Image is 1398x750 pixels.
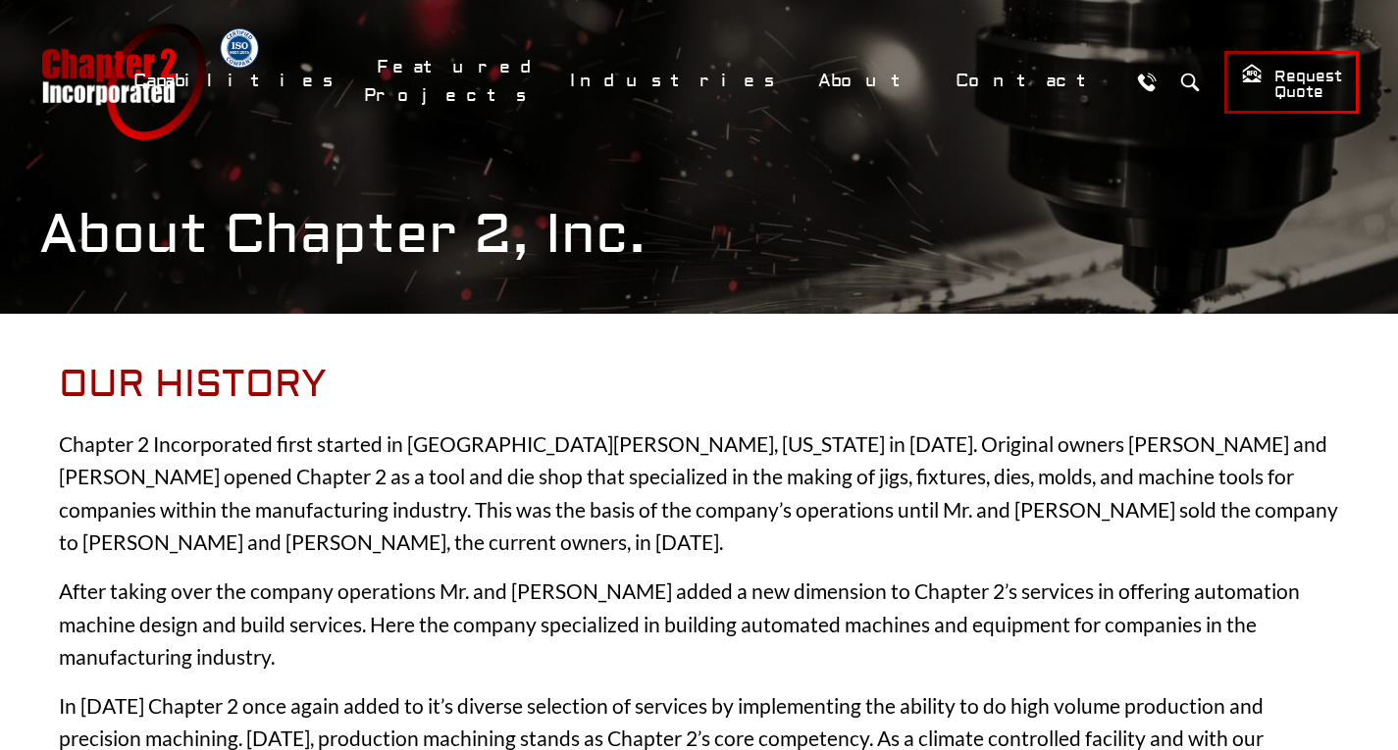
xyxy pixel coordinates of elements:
[557,60,796,102] a: Industries
[1128,64,1165,100] a: Call Us
[364,46,547,117] a: Featured Projects
[39,24,206,140] a: Chapter 2 Incorporated
[943,60,1118,102] a: Contact
[59,363,1339,408] h2: Our History
[121,60,354,102] a: Capabilities
[59,427,1339,559] p: Chapter 2 Incorporated first started in [GEOGRAPHIC_DATA][PERSON_NAME], [US_STATE] in [DATE]. Ori...
[1171,64,1208,100] button: Search
[59,575,1339,674] p: After taking over the company operations Mr. and [PERSON_NAME] added a new dimension to Chapter 2...
[805,60,933,102] a: About
[1241,63,1342,103] span: Request Quote
[39,202,1359,268] h1: About Chapter 2, Inc.
[1224,51,1359,114] a: Request Quote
